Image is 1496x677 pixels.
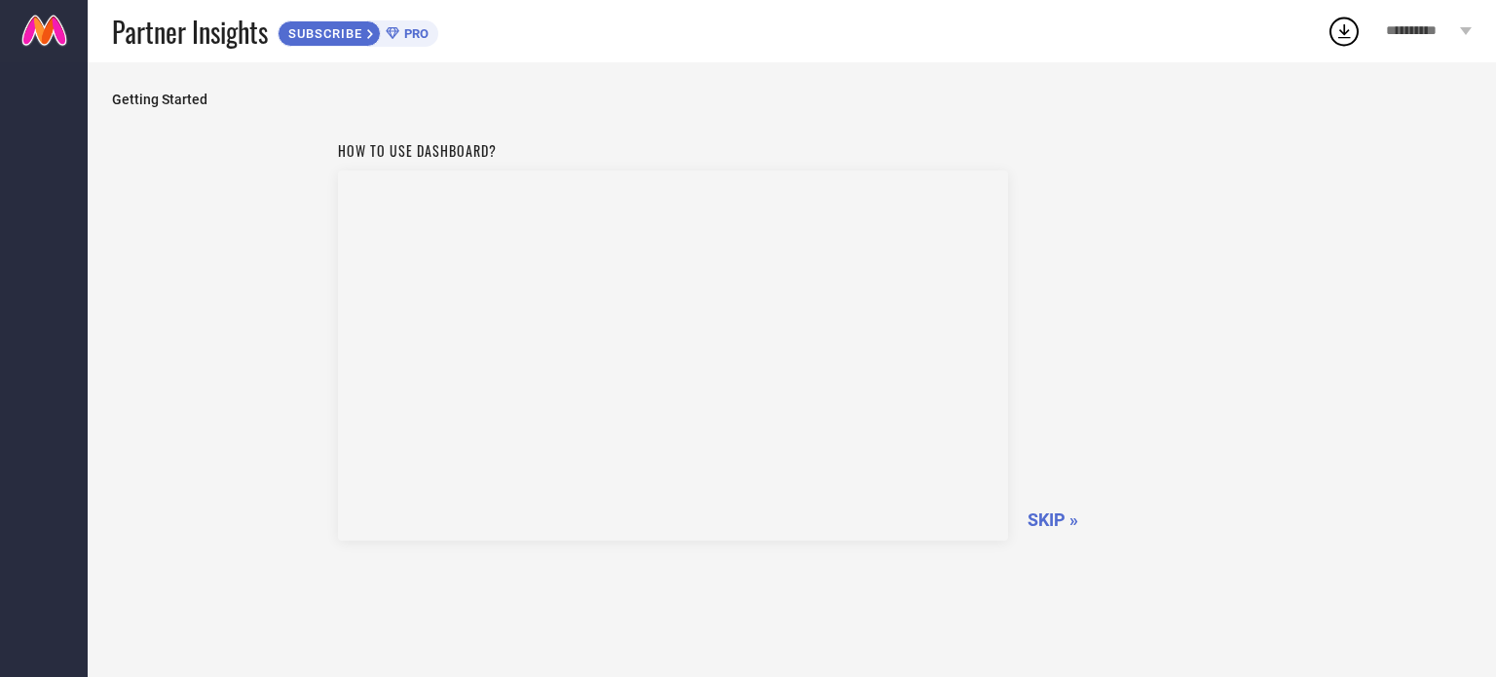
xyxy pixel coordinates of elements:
span: SUBSCRIBE [279,26,367,41]
span: SKIP » [1028,509,1078,530]
span: Getting Started [112,92,1472,107]
span: Partner Insights [112,12,268,52]
iframe: Workspace Section [338,170,1008,541]
a: SUBSCRIBEPRO [278,16,438,47]
div: Open download list [1327,14,1362,49]
h1: How to use dashboard? [338,140,1008,161]
span: PRO [399,26,429,41]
